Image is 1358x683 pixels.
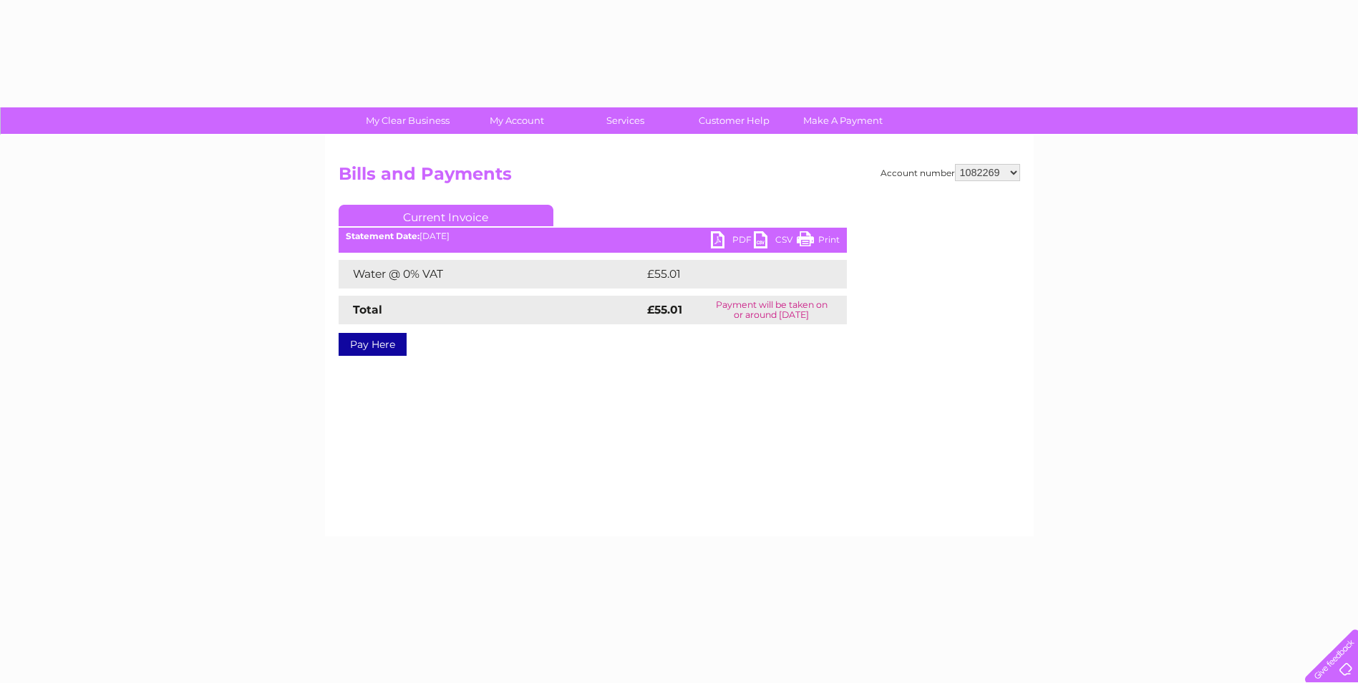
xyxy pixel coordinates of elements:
[566,107,684,134] a: Services
[644,260,817,289] td: £55.01
[349,107,467,134] a: My Clear Business
[457,107,576,134] a: My Account
[711,231,754,252] a: PDF
[339,205,553,226] a: Current Invoice
[697,296,847,324] td: Payment will be taken on or around [DATE]
[784,107,902,134] a: Make A Payment
[881,164,1020,181] div: Account number
[353,303,382,316] strong: Total
[339,333,407,356] a: Pay Here
[797,231,840,252] a: Print
[346,231,419,241] b: Statement Date:
[675,107,793,134] a: Customer Help
[339,260,644,289] td: Water @ 0% VAT
[754,231,797,252] a: CSV
[647,303,682,316] strong: £55.01
[339,231,847,241] div: [DATE]
[339,164,1020,191] h2: Bills and Payments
